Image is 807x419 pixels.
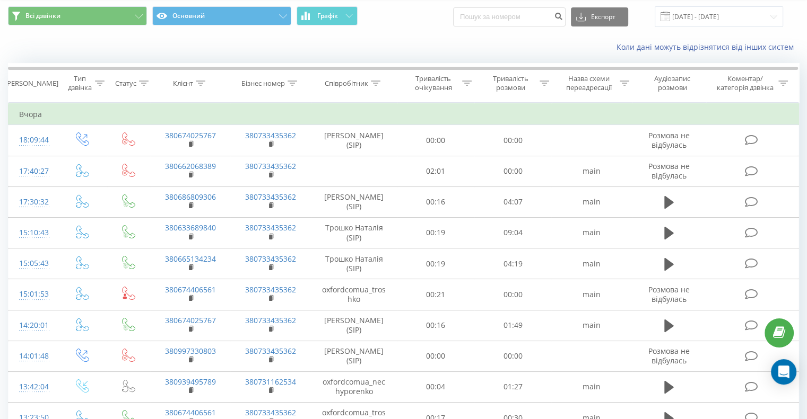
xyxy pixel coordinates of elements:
[25,12,60,20] span: Всі дзвінки
[311,186,397,217] td: [PERSON_NAME] (SIP)
[311,217,397,248] td: Трошко Наталія (SIP)
[397,186,474,217] td: 00:16
[551,279,631,310] td: main
[311,248,397,279] td: Трошко Наталія (SIP)
[19,222,47,243] div: 15:10:43
[397,156,474,186] td: 02:01
[8,6,147,25] button: Всі дзвінки
[67,74,92,92] div: Тип дзвінка
[484,74,537,92] div: Тривалість розмови
[407,74,460,92] div: Тривалість очікування
[165,377,216,387] a: 380939495789
[714,74,776,92] div: Коментар/категорія дзвінка
[317,12,338,20] span: Графік
[561,74,617,92] div: Назва схеми переадресації
[165,222,216,233] a: 380633689840
[551,371,631,402] td: main
[325,79,368,88] div: Співробітник
[19,130,47,150] div: 18:09:44
[311,279,397,310] td: oxfordcomua_troshko
[311,310,397,341] td: [PERSON_NAME] (SIP)
[245,284,296,295] a: 380733435362
[245,407,296,417] a: 380733435362
[165,130,216,140] a: 380674025767
[571,7,628,26] button: Експорт
[8,104,799,125] td: Вчора
[474,125,551,156] td: 00:00
[165,161,216,171] a: 380662068389
[474,341,551,371] td: 00:00
[397,217,474,248] td: 00:19
[771,359,796,385] div: Open Intercom Messenger
[245,377,296,387] a: 380731162534
[245,222,296,233] a: 380733435362
[311,125,397,156] td: [PERSON_NAME] (SIP)
[474,217,551,248] td: 09:04
[19,253,47,274] div: 15:05:43
[245,192,296,202] a: 380733435362
[173,79,193,88] div: Клієнт
[245,315,296,325] a: 380733435362
[617,42,799,52] a: Коли дані можуть відрізнятися вiд інших систем
[397,310,474,341] td: 00:16
[245,130,296,140] a: 380733435362
[397,248,474,279] td: 00:19
[165,407,216,417] a: 380674406561
[165,284,216,295] a: 380674406561
[5,79,58,88] div: [PERSON_NAME]
[474,186,551,217] td: 04:07
[474,248,551,279] td: 04:19
[551,217,631,248] td: main
[311,341,397,371] td: [PERSON_NAME] (SIP)
[397,341,474,371] td: 00:00
[115,79,136,88] div: Статус
[19,161,47,182] div: 17:40:27
[397,371,474,402] td: 00:04
[397,279,474,310] td: 00:21
[551,186,631,217] td: main
[641,74,704,92] div: Аудіозапис розмови
[245,346,296,356] a: 380733435362
[648,284,690,304] span: Розмова не відбулась
[245,161,296,171] a: 380733435362
[551,156,631,186] td: main
[297,6,358,25] button: Графік
[453,7,566,26] input: Пошук за номером
[648,130,690,150] span: Розмова не відбулась
[19,192,47,212] div: 17:30:32
[648,346,690,365] span: Розмова не відбулась
[311,371,397,402] td: oxfordcomua_nechyporenko
[474,279,551,310] td: 00:00
[19,315,47,336] div: 14:20:01
[241,79,285,88] div: Бізнес номер
[474,156,551,186] td: 00:00
[165,315,216,325] a: 380674025767
[165,346,216,356] a: 380997330803
[19,284,47,305] div: 15:01:53
[19,377,47,397] div: 13:42:04
[648,161,690,181] span: Розмова не відбулась
[474,371,551,402] td: 01:27
[551,248,631,279] td: main
[474,310,551,341] td: 01:49
[165,254,216,264] a: 380665134234
[551,310,631,341] td: main
[165,192,216,202] a: 380686809306
[152,6,291,25] button: Основний
[245,254,296,264] a: 380733435362
[19,346,47,367] div: 14:01:48
[397,125,474,156] td: 00:00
